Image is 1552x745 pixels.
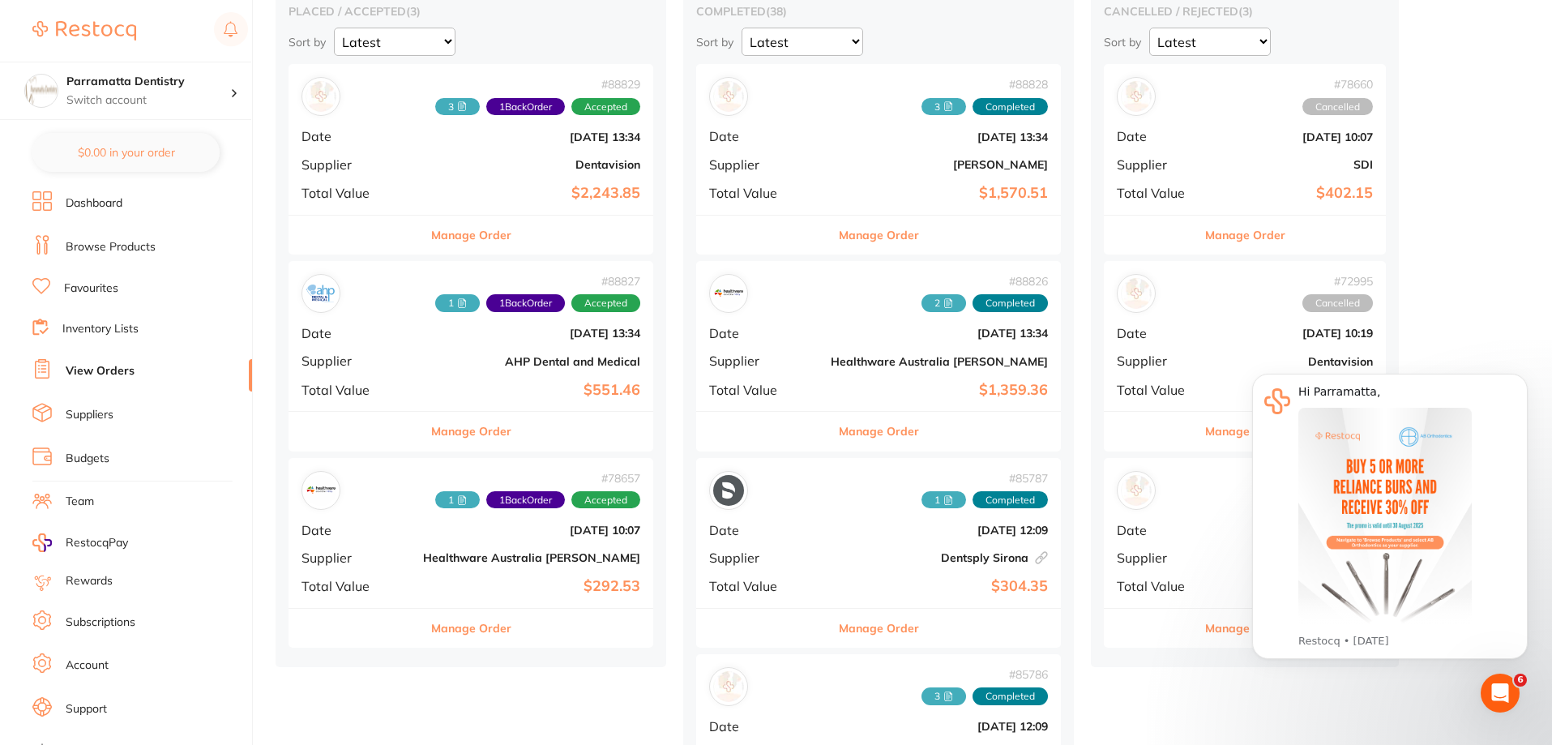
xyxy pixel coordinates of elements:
b: $304.35 [831,578,1048,595]
span: Received [435,491,480,509]
span: Total Value [709,579,818,593]
p: Sort by [289,35,326,49]
a: Rewards [66,573,113,589]
span: Supplier [301,157,410,172]
a: View Orders [66,363,135,379]
span: Date [709,719,818,734]
span: Back orders [486,98,565,116]
b: [DATE] 13:34 [423,131,640,143]
b: SDI [1211,158,1373,171]
span: Cancelled [1302,294,1373,312]
span: # 85787 [921,472,1048,485]
span: # 88828 [921,78,1048,91]
img: Dentavision [1121,278,1152,309]
b: $292.53 [423,578,640,595]
span: Date [301,326,410,340]
iframe: Intercom live chat [1481,674,1520,713]
b: Dentavision [1211,355,1373,368]
h4: Parramatta Dentistry [66,74,230,90]
button: Manage Order [1205,216,1285,255]
span: Received [435,98,480,116]
img: 1122 Corp [1121,475,1152,506]
h2: placed / accepted ( 3 ) [289,4,653,19]
span: # 78660 [1302,78,1373,91]
img: Healthware Australia Ridley [713,278,744,309]
b: [DATE] 10:07 [1211,131,1373,143]
b: $402.15 [1211,185,1373,202]
span: Received [921,98,966,116]
button: Manage Order [1205,609,1285,648]
button: Manage Order [431,216,511,255]
b: Dentsply Sirona [831,551,1048,564]
span: Date [1117,523,1198,537]
b: [DATE] 13:34 [423,327,640,340]
span: Completed [973,491,1048,509]
span: Completed [973,687,1048,705]
span: Total Value [1117,579,1198,593]
b: $89.00 [1211,578,1373,595]
b: [DATE] 13:34 [831,327,1048,340]
a: Account [66,657,109,674]
span: Total Value [301,579,410,593]
a: Favourites [64,280,118,297]
span: Received [921,491,966,509]
h2: completed ( 38 ) [696,4,1061,19]
span: Supplier [301,353,410,368]
span: Date [301,523,410,537]
b: Healthware Australia [PERSON_NAME] [831,355,1048,368]
span: 6 [1514,674,1527,687]
span: Supplier [1117,157,1198,172]
b: [DATE] 13:34 [831,131,1048,143]
a: Inventory Lists [62,321,139,337]
a: RestocqPay [32,533,128,552]
b: 1122 Corp [1211,551,1373,564]
span: Received [921,687,966,705]
b: $2,243.85 [423,185,640,202]
b: [DATE] 10:07 [423,524,640,537]
span: Date [1117,326,1198,340]
img: Healthware Australia Ridley [306,475,336,506]
button: Manage Order [839,609,919,648]
button: Manage Order [431,609,511,648]
b: $347.60 [1211,382,1373,399]
img: RestocqPay [32,533,52,552]
iframe: Intercom notifications message [1228,349,1552,701]
span: # 88829 [435,78,640,91]
span: Completed [973,98,1048,116]
b: [DATE] 12:09 [831,524,1048,537]
button: Manage Order [839,216,919,255]
button: Manage Order [839,412,919,451]
span: Received [921,294,966,312]
div: Dentavision#888293 1BackOrderAcceptedDate[DATE] 13:34SupplierDentavisionTotal Value$2,243.85Manag... [289,64,653,255]
b: $1,570.51 [831,185,1048,202]
span: # 78657 [435,472,640,485]
span: Supplier [709,157,818,172]
span: Supplier [709,550,818,565]
b: $1,359.36 [831,382,1048,399]
span: Supplier [709,353,818,368]
span: Total Value [301,186,410,200]
a: Dashboard [66,195,122,212]
span: Supplier [1117,550,1198,565]
span: # 88826 [921,275,1048,288]
b: AHP Dental and Medical [423,355,640,368]
span: RestocqPay [66,535,128,551]
button: $0.00 in your order [32,133,220,172]
a: Team [66,494,94,510]
span: Supplier [1117,353,1198,368]
span: Accepted [571,294,640,312]
img: Dentavision [306,81,336,112]
span: # 88827 [435,275,640,288]
a: Suppliers [66,407,113,423]
img: AHP Dental and Medical [306,278,336,309]
b: [DATE] 10:19 [1211,327,1373,340]
span: Total Value [1117,186,1198,200]
img: Henry Schein Halas [713,671,744,702]
button: Manage Order [431,412,511,451]
span: Accepted [571,98,640,116]
span: Total Value [1117,383,1198,397]
span: Completed [973,294,1048,312]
